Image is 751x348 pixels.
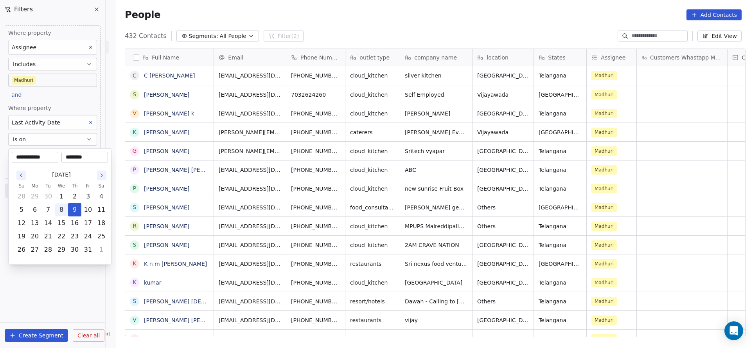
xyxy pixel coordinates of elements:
button: Saturday, October 4th, 2025 [95,190,108,203]
button: Friday, October 17th, 2025 [82,217,94,229]
button: Monday, September 29th, 2025 [29,190,41,203]
button: Wednesday, October 8th, 2025 [55,204,68,216]
button: Friday, October 31st, 2025 [82,243,94,256]
button: Friday, October 24th, 2025 [82,230,94,243]
table: October 2025 [15,182,108,256]
th: Monday [28,182,41,190]
button: Friday, October 3rd, 2025 [82,190,94,203]
button: Monday, October 13th, 2025 [29,217,41,229]
button: Sunday, October 5th, 2025 [15,204,28,216]
button: Wednesday, October 29th, 2025 [55,243,68,256]
button: Saturday, November 1st, 2025 [95,243,108,256]
button: Tuesday, October 7th, 2025 [42,204,54,216]
button: Tuesday, September 30th, 2025 [42,190,54,203]
th: Tuesday [41,182,55,190]
span: [DATE] [52,171,70,179]
th: Friday [81,182,95,190]
button: Tuesday, October 28th, 2025 [42,243,54,256]
button: Thursday, October 23rd, 2025 [68,230,81,243]
button: Go to the Previous Month [16,171,26,180]
button: Saturday, October 25th, 2025 [95,230,108,243]
button: Tuesday, October 21st, 2025 [42,230,54,243]
button: Saturday, October 18th, 2025 [95,217,108,229]
button: Thursday, October 30th, 2025 [68,243,81,256]
button: Sunday, September 28th, 2025 [15,190,28,203]
button: Saturday, October 11th, 2025 [95,204,108,216]
button: Go to the Next Month [97,171,106,180]
th: Saturday [95,182,108,190]
button: Thursday, October 2nd, 2025 [68,190,81,203]
th: Thursday [68,182,81,190]
button: Monday, October 20th, 2025 [29,230,41,243]
button: Wednesday, October 22nd, 2025 [55,230,68,243]
button: Monday, October 6th, 2025 [29,204,41,216]
button: Today, Thursday, October 9th, 2025, selected [68,204,81,216]
button: Sunday, October 12th, 2025 [15,217,28,229]
th: Sunday [15,182,28,190]
button: Tuesday, October 14th, 2025 [42,217,54,229]
th: Wednesday [55,182,68,190]
button: Sunday, October 19th, 2025 [15,230,28,243]
button: Wednesday, October 1st, 2025 [55,190,68,203]
button: Thursday, October 16th, 2025 [68,217,81,229]
button: Friday, October 10th, 2025 [82,204,94,216]
button: Sunday, October 26th, 2025 [15,243,28,256]
button: Wednesday, October 15th, 2025 [55,217,68,229]
button: Monday, October 27th, 2025 [29,243,41,256]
